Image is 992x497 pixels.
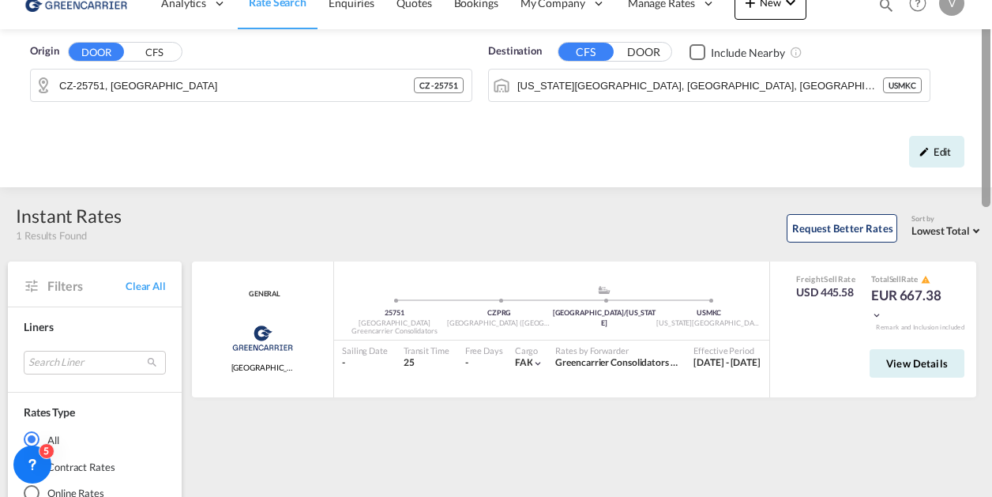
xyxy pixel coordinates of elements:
div: - [465,356,468,370]
span: 1 Results Found [16,228,87,243]
span: CZ - 25751 [419,80,458,91]
div: Transit Time [404,345,449,356]
span: GENERAL [245,289,280,299]
input: Search by Door [59,73,414,97]
div: Greencarrier Consolidators (Czech Republic) [555,356,678,370]
div: - [342,356,388,370]
span: [DATE] - [DATE] [693,356,761,368]
md-input-container: CZ-25751, Bystřice [31,70,472,101]
span: Filters [47,277,126,295]
button: CFS [558,43,614,61]
span: Greencarrier Consolidators ([GEOGRAPHIC_DATA]) [555,356,774,368]
div: Total Rate [871,273,950,286]
div: Contract / Rate Agreement / Tariff / Spot Pricing Reference Number: GENERAL [245,289,280,299]
span: Lowest Total [911,224,970,237]
div: [GEOGRAPHIC_DATA] [342,318,447,329]
span: Liners [24,320,53,333]
span: Sell [889,274,902,284]
div: Sailing Date [342,345,388,356]
img: Greencarrier Consolidators [227,318,298,358]
span: 25751 [385,308,404,317]
span: FAK [515,356,533,368]
md-icon: Unchecked: Ignores neighbouring ports when fetching rates.Checked : Includes neighbouring ports w... [790,46,802,58]
div: Greencarrier Consolidators [342,326,447,337]
md-icon: icon-alert [921,275,930,284]
div: USMKC [656,308,761,318]
div: icon-pencilEdit [909,136,964,168]
div: USD 445.58 [796,284,855,300]
div: Rates Type [24,405,75,420]
div: Instant Rates [16,203,122,228]
button: DOOR [69,43,124,61]
span: Origin [30,43,58,59]
div: Include Nearby [711,45,785,61]
div: Remark and Inclusion included [864,323,976,332]
span: Destination [488,43,542,59]
div: [GEOGRAPHIC_DATA] ([GEOGRAPHIC_DATA]) [447,318,552,329]
md-radio-button: All [24,431,166,447]
button: DOOR [616,43,671,62]
md-radio-button: Contract Rates [24,458,166,474]
div: Effective Period [693,345,761,356]
span: Clear All [126,279,166,293]
div: CZPRG [447,308,552,318]
button: icon-alert [919,273,930,285]
md-input-container: Kansas City, MO, USMKC [489,70,930,101]
md-icon: assets/icons/custom/ship-fill.svg [595,286,614,294]
button: CFS [126,43,182,62]
button: View Details [870,349,964,378]
div: Free Days [465,345,503,356]
div: 25 [404,356,449,370]
md-checkbox: Checkbox No Ink [690,43,785,60]
div: [GEOGRAPHIC_DATA]/[US_STATE] [552,308,657,328]
div: Freight Rate [796,273,855,284]
span: View Details [886,357,948,370]
div: 01 Sep 2025 - 30 Sep 2025 [693,356,761,370]
span: Hamburg/New York [231,362,295,373]
div: EUR 667.38 [871,286,950,324]
md-icon: icon-chevron-down [871,310,882,321]
button: Request Better Rates [787,214,897,243]
div: Rates by Forwarder [555,345,678,356]
md-icon: icon-chevron-down [532,358,543,369]
div: [US_STATE][GEOGRAPHIC_DATA], [GEOGRAPHIC_DATA] [656,318,761,329]
input: Search by Port [517,73,883,97]
div: Sort by [911,214,984,224]
div: Cargo [515,345,544,356]
md-icon: icon-pencil [919,146,930,157]
span: Sell [824,274,837,284]
md-select: Select: Lowest Total [911,220,984,239]
div: USMKC [883,77,922,93]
